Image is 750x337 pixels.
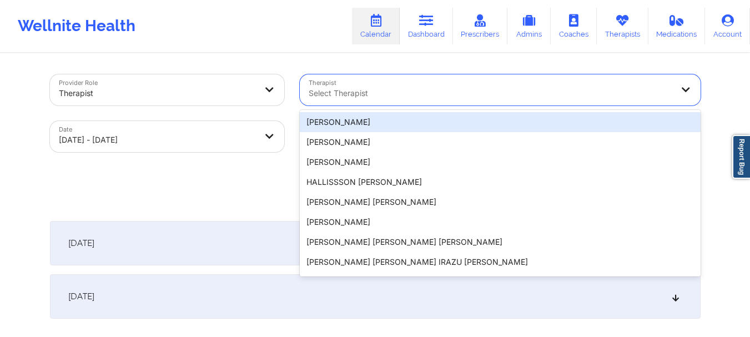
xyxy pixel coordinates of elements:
div: [PERSON_NAME] [PERSON_NAME] IRAZU [PERSON_NAME] [300,252,701,272]
div: [PERSON_NAME] [300,212,701,232]
a: Account [705,8,750,44]
a: Calendar [352,8,400,44]
span: [DATE] [68,291,94,302]
div: [PERSON_NAME] [PERSON_NAME] [300,192,701,212]
a: Admins [507,8,551,44]
a: Coaches [551,8,597,44]
div: [DATE] - [DATE] [59,128,256,152]
div: [PERSON_NAME] [300,272,701,292]
div: Therapist [59,81,256,105]
div: [PERSON_NAME] [300,132,701,152]
div: HALLISSSON [PERSON_NAME] [300,172,701,192]
div: [PERSON_NAME] [PERSON_NAME] [PERSON_NAME] [300,232,701,252]
a: Therapists [597,8,648,44]
div: [PERSON_NAME] [300,112,701,132]
span: [DATE] [68,238,94,249]
a: Report Bug [732,135,750,179]
a: Medications [648,8,706,44]
div: [PERSON_NAME] [300,152,701,172]
a: Prescribers [453,8,508,44]
a: Dashboard [400,8,453,44]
